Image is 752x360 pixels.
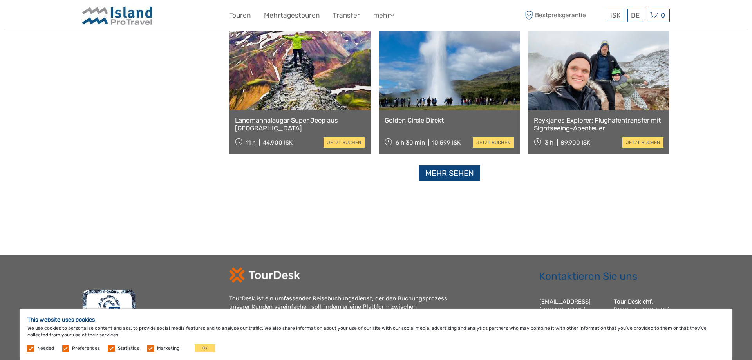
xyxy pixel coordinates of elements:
[27,317,725,323] h5: This website uses cookies
[432,139,461,146] div: 10.599 ISK
[523,9,605,22] span: Bestpreisgarantie
[72,345,100,352] label: Preferences
[20,309,732,360] div: We use cookies to personalise content and ads, to provide social media features and to analyse ou...
[473,137,514,148] a: jetzt buchen
[82,6,153,25] img: Iceland ProTravel
[385,116,514,124] a: Golden Circle Direkt
[263,139,293,146] div: 44.900 ISK
[195,344,215,352] button: OK
[622,137,663,148] a: jetzt buchen
[235,116,365,132] a: Landmannalaugar Super Jeep aus [GEOGRAPHIC_DATA]
[534,116,663,132] a: Reykjanes Explorer: Flughafentransfer mit Sightseeing-Abenteuer
[627,9,643,22] div: DE
[37,345,54,352] label: Needed
[610,11,620,19] span: ISK
[246,139,256,146] span: 11 h
[229,267,300,283] img: td-logo-white.png
[333,10,360,21] a: Transfer
[539,298,606,348] div: [EMAIL_ADDRESS][DOMAIN_NAME] [PHONE_NUMBER]
[614,298,670,348] div: Tour Desk ehf. [STREET_ADDRESS] IS6005100370 VAT#114044
[539,270,670,283] h2: Kontaktieren Sie uns
[545,139,553,146] span: 3 h
[157,345,179,352] label: Marketing
[229,10,251,21] a: Touren
[264,10,320,21] a: Mehrtagestouren
[82,289,136,348] img: fms.png
[660,11,666,19] span: 0
[396,139,425,146] span: 6 h 30 min
[560,139,590,146] div: 89.900 ISK
[419,165,480,181] a: Mehr sehen
[229,295,464,328] div: TourDesk ist ein umfassender Reisebuchungsdienst, der den Buchungsprozess unserer Kunden vereinfa...
[118,345,139,352] label: Statistics
[324,137,365,148] a: jetzt buchen
[373,10,394,21] a: mehr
